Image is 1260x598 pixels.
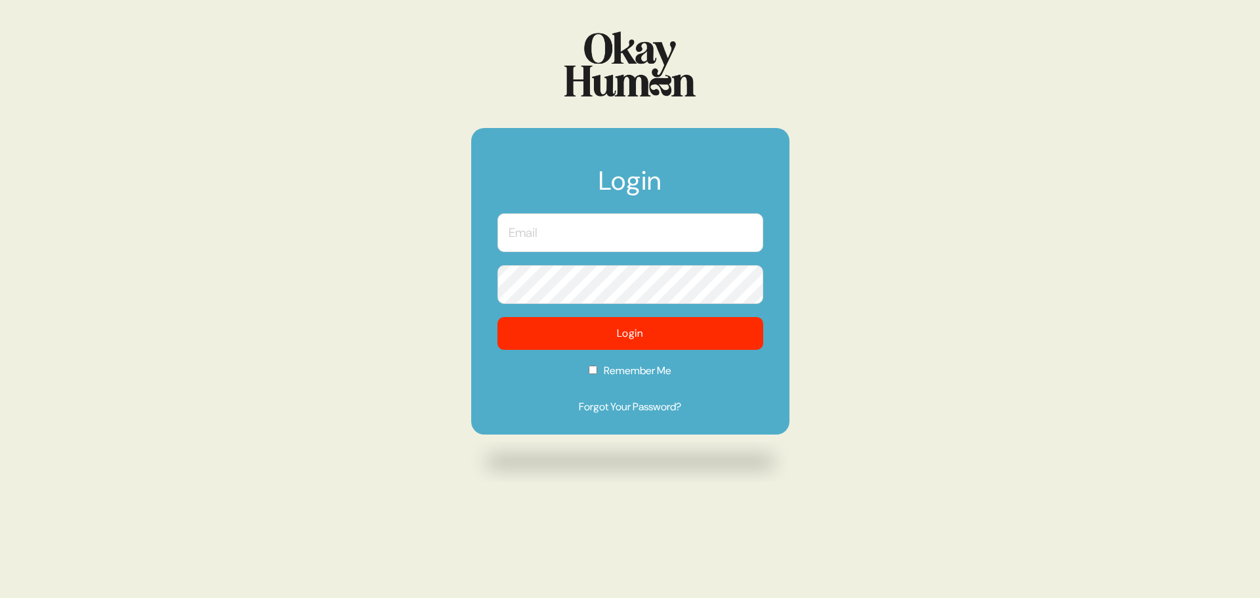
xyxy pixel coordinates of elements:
h1: Login [497,167,763,207]
a: Forgot Your Password? [497,399,763,415]
img: Logo [564,32,696,96]
img: Drop shadow [471,441,789,482]
label: Remember Me [497,363,763,387]
input: Email [497,213,763,252]
input: Remember Me [589,366,597,374]
button: Login [497,317,763,350]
